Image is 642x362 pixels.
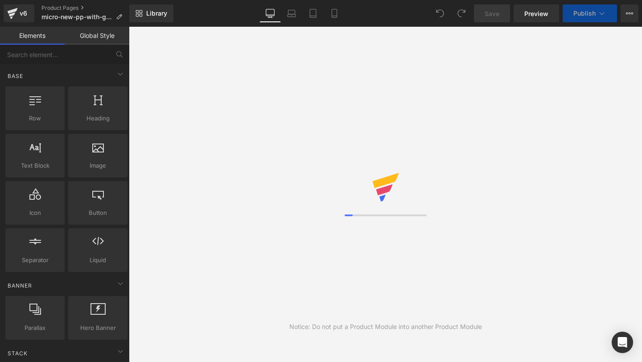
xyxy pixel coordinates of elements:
[18,8,29,19] div: v6
[65,27,129,45] a: Global Style
[302,4,324,22] a: Tablet
[41,13,112,21] span: micro-new-pp-with-gifts
[621,4,638,22] button: More
[4,4,34,22] a: v6
[514,4,559,22] a: Preview
[524,9,548,18] span: Preview
[563,4,617,22] button: Publish
[7,349,29,358] span: Stack
[431,4,449,22] button: Undo
[8,114,62,123] span: Row
[71,114,125,123] span: Heading
[8,161,62,170] span: Text Block
[71,161,125,170] span: Image
[71,208,125,218] span: Button
[41,4,129,12] a: Product Pages
[146,9,167,17] span: Library
[281,4,302,22] a: Laptop
[324,4,345,22] a: Mobile
[71,255,125,265] span: Liquid
[289,322,482,332] div: Notice: Do not put a Product Module into another Product Module
[8,255,62,265] span: Separator
[129,4,173,22] a: New Library
[71,323,125,333] span: Hero Banner
[8,208,62,218] span: Icon
[259,4,281,22] a: Desktop
[485,9,499,18] span: Save
[8,323,62,333] span: Parallax
[7,281,33,290] span: Banner
[7,72,24,80] span: Base
[453,4,470,22] button: Redo
[612,332,633,353] div: Open Intercom Messenger
[573,10,596,17] span: Publish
